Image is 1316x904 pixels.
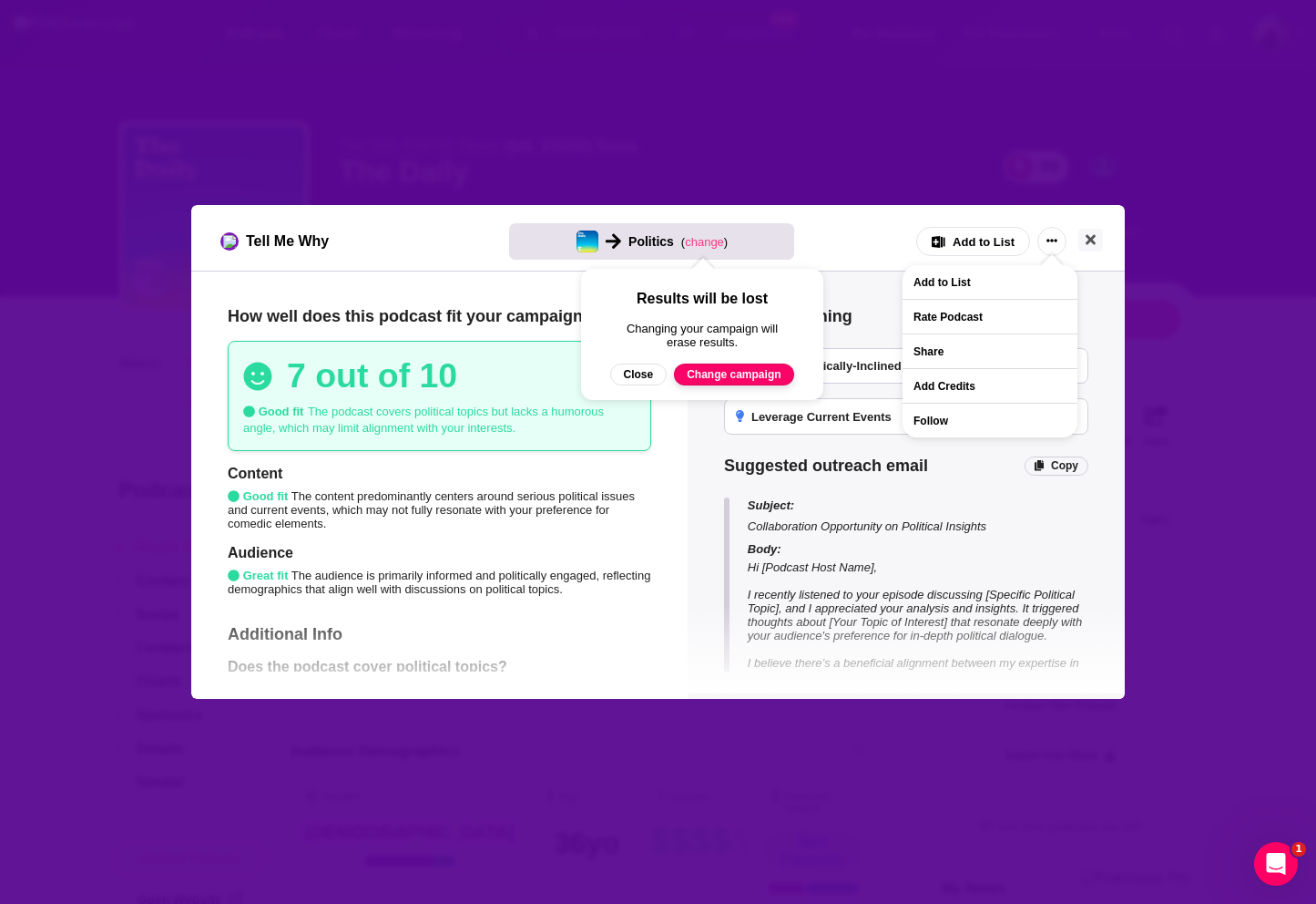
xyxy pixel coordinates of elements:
iframe: Intercom live chat [1254,842,1298,886]
button: Add to List [916,227,1030,256]
h3: Engage Politically-Inclined Listeners [736,360,957,372]
button: Show More Button [1037,227,1066,256]
button: Close [610,364,667,385]
h3: 7 out of 10 [287,356,457,395]
span: The podcast covers political topics but lacks a humorous angle, which may limit alignment with yo... [243,405,604,435]
span: Changing your campaign will erase results. [611,322,793,349]
p: Additional Info [228,625,651,644]
p: Does the podcast cover political topics? [228,659,651,675]
img: The Daily [576,231,598,252]
button: Add to List [903,265,1077,299]
span: Body: [748,542,781,556]
img: tell me why sparkle [223,235,236,248]
span: Good fit [228,489,288,503]
span: Copy [1051,459,1078,472]
p: How well does this podcast fit your campaign? [228,307,651,326]
button: Rate Podcast [903,300,1077,334]
button: Close [1078,229,1103,252]
button: Share [903,334,1077,368]
span: Results will be lost [637,291,768,307]
button: Follow [903,404,1077,437]
span: Subject: [748,498,794,514]
span: Tell Me Why [246,233,329,250]
p: Content [228,466,651,482]
span: 1 [1291,842,1306,857]
button: Change campaign [674,364,794,385]
div: The audience is primarily informed and politically engaged, reflecting demographics that align we... [228,545,651,596]
span: Good fit [243,405,303,418]
span: ( ) [681,235,728,249]
div: The content predominantly centers around serious political issues and current events, which may n... [228,466,651,530]
span: Suggested outreach email [724,457,928,476]
span: Politics [628,234,674,249]
span: Hi [Podcast Host Name], I recently listened to your episode discussing [Specific Political Topic]... [748,560,1082,834]
p: Collaboration Opportunity on Political Insights [748,498,1088,535]
button: Add Credits [903,369,1077,403]
p: Audience [228,545,651,561]
span: Great fit [228,569,288,582]
span: change [685,235,724,249]
h3: Leverage Current Events [736,410,892,422]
